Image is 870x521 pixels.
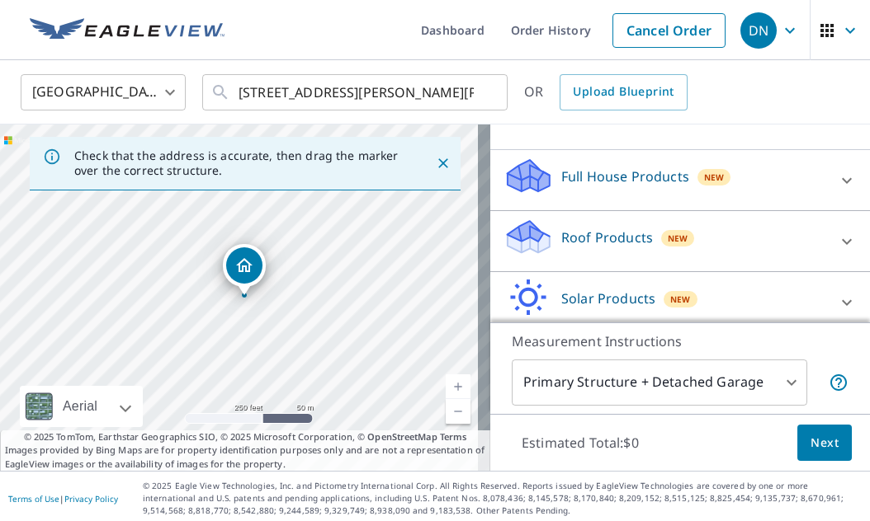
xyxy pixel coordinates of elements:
[829,373,849,392] span: Your report will include the primary structure and a detached garage if one exists.
[524,74,688,110] div: OR
[21,69,186,115] div: [GEOGRAPHIC_DATA]
[811,433,839,453] span: Next
[504,157,857,204] div: Full House ProductsNew
[704,171,725,184] span: New
[58,386,102,427] div: Aerial
[239,69,474,115] input: Search by address or latitude-longitude
[668,232,688,245] span: New
[612,13,726,48] a: Cancel Order
[573,82,674,102] span: Upload Blueprint
[74,148,406,178] p: Check that the address is accurate, then drag the marker over the correct structure.
[560,74,687,110] a: Upload Blueprint
[740,12,777,49] div: DN
[440,430,467,443] a: Terms
[561,228,653,247] p: Roof Products
[64,493,118,505] a: Privacy Policy
[24,430,467,444] span: © 2025 TomTom, Earthstar Geographics SIO, © 2025 Microsoft Corporation, ©
[30,18,225,43] img: EV Logo
[561,289,655,308] p: Solar Products
[797,425,852,462] button: Next
[512,359,807,406] div: Primary Structure + Detached Garage
[504,218,857,265] div: Roof ProductsNew
[561,167,689,186] p: Full House Products
[670,293,691,306] span: New
[20,386,143,427] div: Aerial
[504,279,857,326] div: Solar ProductsNew
[223,244,266,295] div: Dropped pin, building 1, Residential property, 294 Mcclellan Creek Rd Clancy, MT 59634
[508,425,652,461] p: Estimated Total: $0
[8,494,118,504] p: |
[512,331,849,351] p: Measurement Instructions
[143,480,862,517] p: © 2025 Eagle View Technologies, Inc. and Pictometry International Corp. All Rights Reserved. Repo...
[446,399,470,424] a: Current Level 17, Zoom Out
[8,493,59,505] a: Terms of Use
[433,153,454,174] button: Close
[446,374,470,399] a: Current Level 17, Zoom In
[367,430,437,443] a: OpenStreetMap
